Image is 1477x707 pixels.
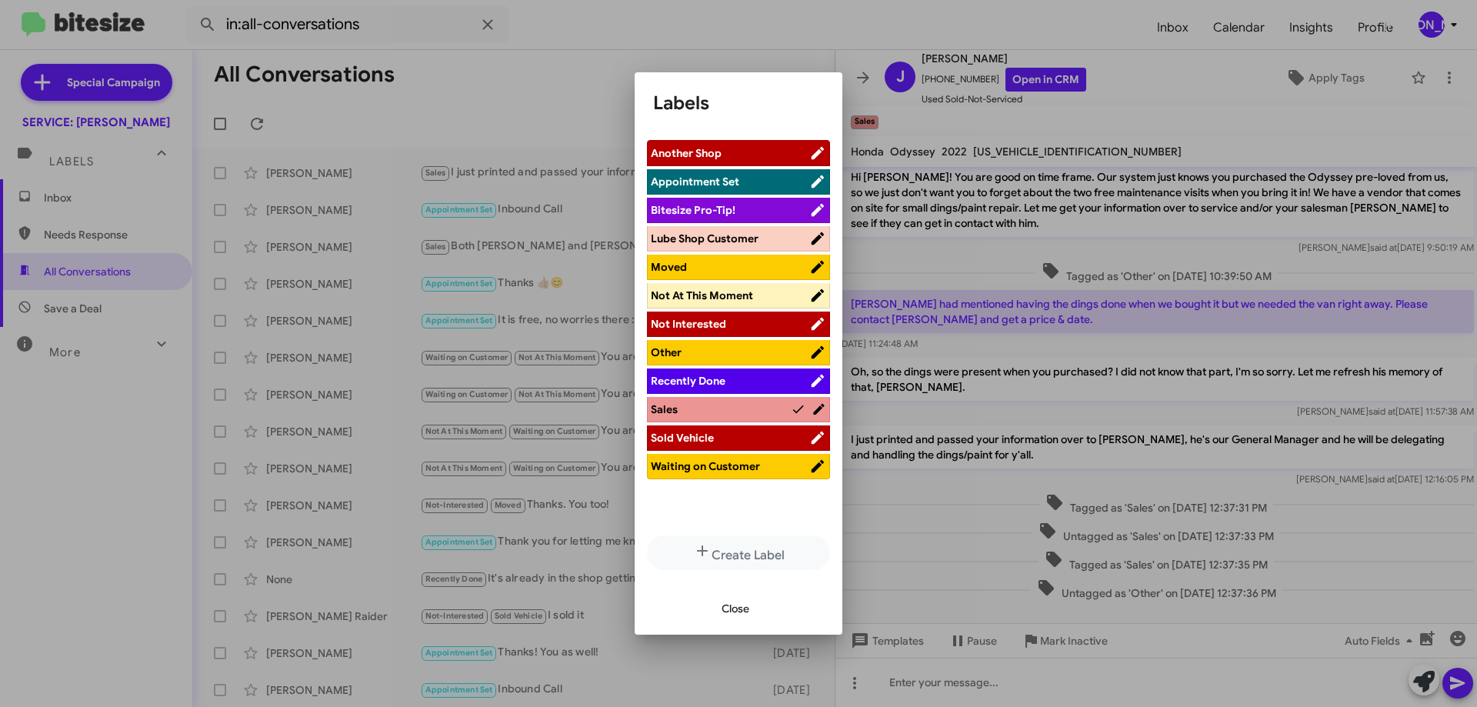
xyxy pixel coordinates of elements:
[651,146,722,160] span: Another Shop
[651,459,760,473] span: Waiting on Customer
[722,595,749,622] span: Close
[653,91,824,115] h1: Labels
[651,260,687,274] span: Moved
[651,402,678,416] span: Sales
[651,175,739,188] span: Appointment Set
[651,288,753,302] span: Not At This Moment
[651,431,714,445] span: Sold Vehicle
[651,232,759,245] span: Lube Shop Customer
[709,595,762,622] button: Close
[651,374,725,388] span: Recently Done
[647,535,830,570] button: Create Label
[651,317,726,331] span: Not Interested
[651,345,682,359] span: Other
[651,203,735,217] span: Bitesize Pro-Tip!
